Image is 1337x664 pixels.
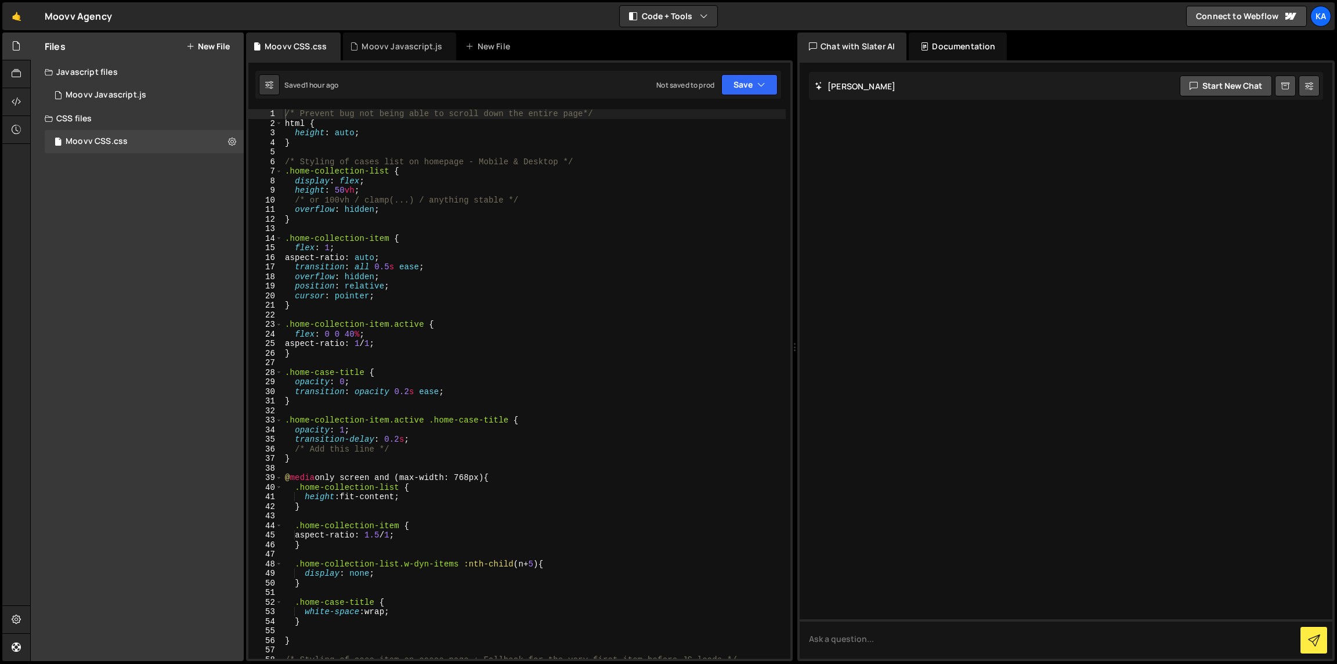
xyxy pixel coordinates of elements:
div: 47 [248,550,283,560]
div: 15 [248,243,283,253]
div: CSS files [31,107,244,130]
div: 15428/40678.css [45,130,244,153]
div: 19 [248,282,283,291]
button: New File [186,42,230,51]
div: 22 [248,311,283,320]
div: 15428/40675.js [45,84,244,107]
div: Documentation [909,33,1007,60]
div: 23 [248,320,283,330]
div: 24 [248,330,283,340]
div: 56 [248,636,283,646]
div: 39 [248,473,283,483]
div: Saved [284,80,338,90]
div: 27 [248,358,283,368]
div: 38 [248,464,283,474]
h2: Files [45,40,66,53]
div: 13 [248,224,283,234]
div: 42 [248,502,283,512]
div: Moovv Agency [45,9,112,23]
div: 50 [248,579,283,589]
div: 8 [248,176,283,186]
div: 1 [248,109,283,119]
div: 16 [248,253,283,263]
div: Moovv Javascript.js [362,41,442,52]
div: 44 [248,521,283,531]
div: 29 [248,377,283,387]
div: 2 [248,119,283,129]
div: Chat with Slater AI [797,33,906,60]
div: 5 [248,147,283,157]
div: Javascript files [31,60,244,84]
div: 10 [248,196,283,205]
a: 🤙 [2,2,31,30]
button: Save [721,74,778,95]
a: Ka [1310,6,1331,27]
div: 40 [248,483,283,493]
div: 37 [248,454,283,464]
h2: [PERSON_NAME] [815,81,895,92]
div: 18 [248,272,283,282]
button: Start new chat [1180,75,1272,96]
div: 57 [248,645,283,655]
div: 11 [248,205,283,215]
div: 51 [248,588,283,598]
div: Moovv Javascript.js [66,90,146,100]
div: 55 [248,626,283,636]
div: 3 [248,128,283,138]
div: 52 [248,598,283,608]
div: 45 [248,531,283,540]
div: 43 [248,511,283,521]
div: Moovv CSS.css [66,136,128,147]
div: 20 [248,291,283,301]
div: 12 [248,215,283,225]
div: Moovv CSS.css [265,41,327,52]
div: 1 hour ago [305,80,339,90]
div: 7 [248,167,283,176]
a: Connect to Webflow [1186,6,1307,27]
div: 54 [248,617,283,627]
div: 53 [248,607,283,617]
div: 49 [248,569,283,579]
div: 33 [248,416,283,425]
div: 14 [248,234,283,244]
div: 21 [248,301,283,311]
div: 17 [248,262,283,272]
button: Code + Tools [620,6,717,27]
div: 46 [248,540,283,550]
div: 36 [248,445,283,454]
div: New File [465,41,514,52]
div: 6 [248,157,283,167]
div: 28 [248,368,283,378]
div: 26 [248,349,283,359]
div: Not saved to prod [656,80,714,90]
div: 34 [248,425,283,435]
div: 35 [248,435,283,445]
div: 30 [248,387,283,397]
div: 48 [248,560,283,569]
div: 41 [248,492,283,502]
div: 4 [248,138,283,148]
div: 25 [248,339,283,349]
div: 32 [248,406,283,416]
div: 31 [248,396,283,406]
div: 9 [248,186,283,196]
